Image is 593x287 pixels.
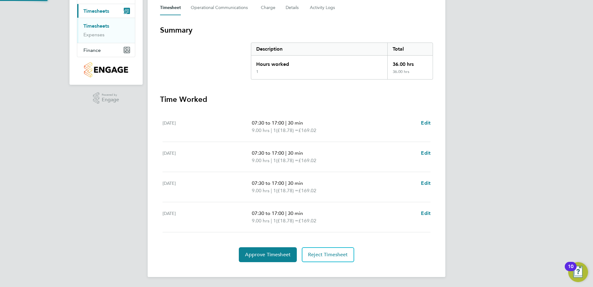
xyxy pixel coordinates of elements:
div: [DATE] [163,210,252,225]
span: 30 min [288,120,303,126]
a: Edit [421,149,430,157]
span: 30 min [288,210,303,216]
div: Timesheets [77,18,135,43]
button: Details [286,0,300,15]
span: £169.02 [298,127,316,133]
span: Edit [421,180,430,186]
div: [DATE] [163,149,252,164]
span: Approve Timesheet [245,252,291,258]
button: Activity Logs [310,0,336,15]
section: Timesheet [160,25,433,262]
span: | [271,218,272,224]
span: 9.00 hrs [252,188,270,194]
a: Expenses [83,32,105,38]
span: 07:30 to 17:00 [252,180,284,186]
span: (£18.78) = [276,127,298,133]
div: Total [387,43,433,55]
span: Timesheets [83,8,109,14]
span: 07:30 to 17:00 [252,120,284,126]
span: Finance [83,47,101,53]
span: | [271,188,272,194]
span: 1 [273,157,276,164]
span: | [285,180,287,186]
span: Engage [102,97,119,102]
span: 07:30 to 17:00 [252,210,284,216]
button: Open Resource Center, 10 new notifications [568,262,588,282]
div: 36.00 hrs [387,56,433,69]
span: 9.00 hrs [252,157,270,163]
button: Timesheets [77,4,135,18]
button: Reject Timesheet [302,247,354,262]
div: Summary [251,43,433,80]
span: | [285,210,287,216]
span: 1 [273,127,276,134]
a: Edit [421,210,430,217]
span: (£18.78) = [276,188,298,194]
span: | [271,127,272,133]
button: Approve Timesheet [239,247,297,262]
h3: Time Worked [160,94,433,104]
span: 9.00 hrs [252,127,270,133]
span: 9.00 hrs [252,218,270,224]
div: 1 [256,69,258,74]
span: 1 [273,187,276,194]
span: | [285,120,287,126]
span: Reject Timesheet [308,252,348,258]
img: countryside-properties-logo-retina.png [84,62,128,77]
button: Timesheet [160,0,181,15]
span: | [285,150,287,156]
span: Edit [421,210,430,216]
span: 30 min [288,180,303,186]
span: Edit [421,150,430,156]
span: £169.02 [298,188,316,194]
a: Powered byEngage [93,92,119,104]
div: 10 [568,266,573,275]
a: Edit [421,180,430,187]
span: | [271,157,272,163]
div: [DATE] [163,119,252,134]
div: [DATE] [163,180,252,194]
span: £169.02 [298,157,316,163]
h3: Summary [160,25,433,35]
span: Edit [421,120,430,126]
span: 07:30 to 17:00 [252,150,284,156]
span: 1 [273,217,276,225]
a: Edit [421,119,430,127]
button: Finance [77,43,135,57]
a: Timesheets [83,23,109,29]
span: £169.02 [298,218,316,224]
span: Powered by [102,92,119,98]
a: Go to home page [77,62,135,77]
button: Charge [261,0,276,15]
span: (£18.78) = [276,218,298,224]
span: 30 min [288,150,303,156]
div: 36.00 hrs [387,69,433,79]
div: Hours worked [251,56,387,69]
span: (£18.78) = [276,157,298,163]
div: Description [251,43,387,55]
button: Operational Communications [191,0,251,15]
